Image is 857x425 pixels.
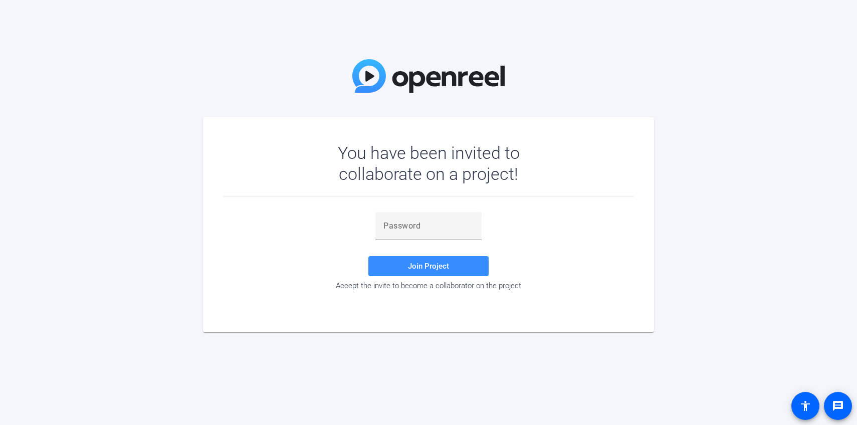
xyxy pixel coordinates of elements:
[832,400,844,412] mat-icon: message
[383,220,474,232] input: Password
[368,256,489,276] button: Join Project
[352,59,505,93] img: OpenReel Logo
[799,400,811,412] mat-icon: accessibility
[309,142,549,184] div: You have been invited to collaborate on a project!
[408,262,449,271] span: Join Project
[223,281,634,290] div: Accept the invite to become a collaborator on the project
